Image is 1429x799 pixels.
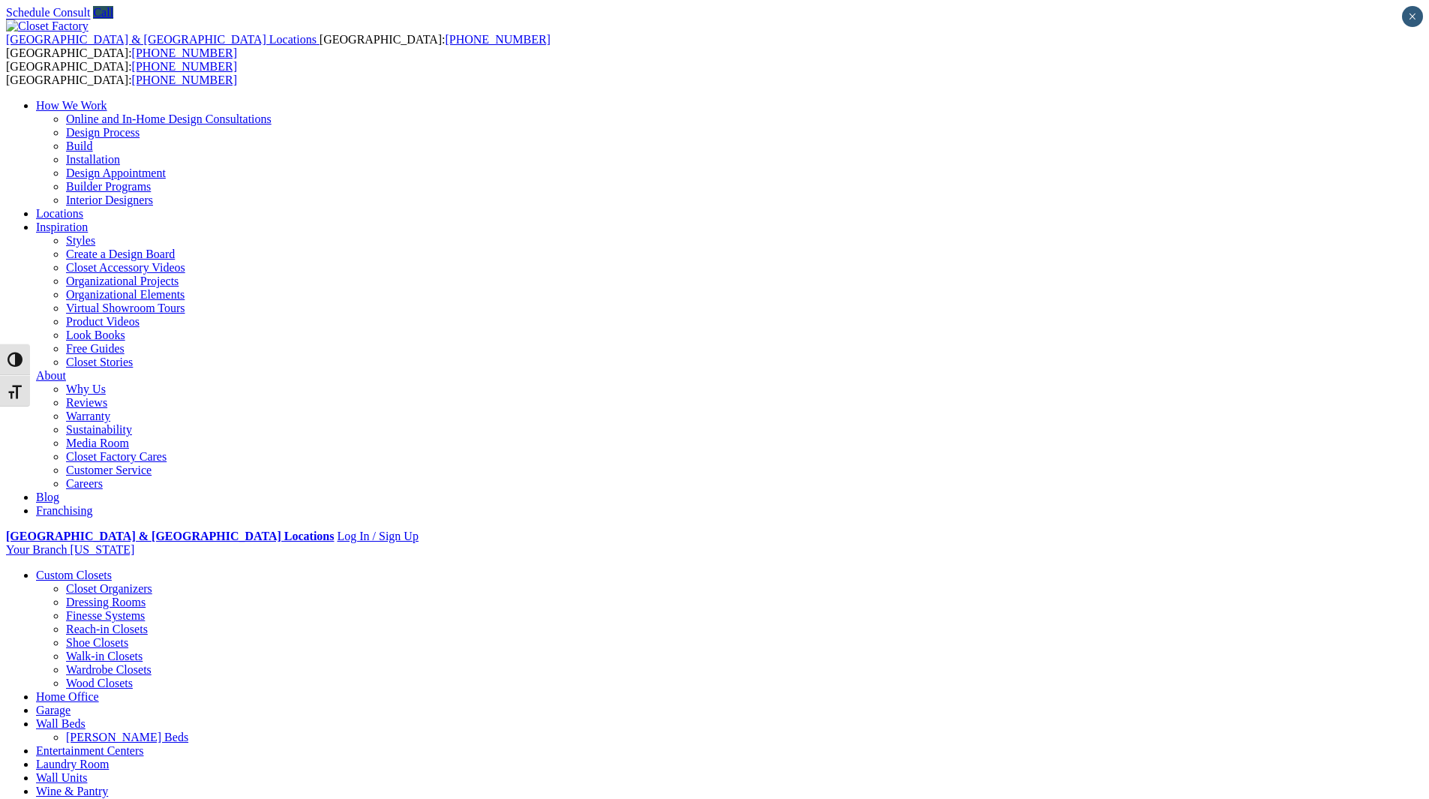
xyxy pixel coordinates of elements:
span: [GEOGRAPHIC_DATA]: [GEOGRAPHIC_DATA]: [6,33,551,59]
a: Dressing Rooms [66,596,146,608]
a: Reach-in Closets [66,623,148,635]
a: Wood Closets [66,677,133,689]
a: Customer Service [66,464,152,476]
a: Franchising [36,504,93,517]
a: Inspiration [36,221,88,233]
a: Installation [66,153,120,166]
span: [GEOGRAPHIC_DATA]: [GEOGRAPHIC_DATA]: [6,60,237,86]
a: Closet Stories [66,356,133,368]
a: Home Office [36,690,99,703]
a: [GEOGRAPHIC_DATA] & [GEOGRAPHIC_DATA] Locations [6,530,334,542]
a: Custom Closets [36,569,112,581]
a: [PHONE_NUMBER] [132,60,237,73]
button: Close [1402,6,1423,27]
a: Call [93,6,113,19]
a: Closet Factory Cares [66,450,167,463]
img: Closet Factory [6,20,89,33]
a: Wardrobe Closets [66,663,152,676]
a: Online and In-Home Design Consultations [66,113,272,125]
a: [PHONE_NUMBER] [445,33,550,46]
a: Organizational Projects [66,275,179,287]
a: Look Books [66,329,125,341]
a: [PHONE_NUMBER] [132,74,237,86]
span: [GEOGRAPHIC_DATA] & [GEOGRAPHIC_DATA] Locations [6,33,317,46]
a: [PHONE_NUMBER] [132,47,237,59]
a: [PERSON_NAME] Beds [66,731,188,743]
a: Media Room [66,437,129,449]
a: About [36,369,66,382]
a: Virtual Showroom Tours [66,302,185,314]
a: Entertainment Centers [36,744,144,757]
a: Garage [36,704,71,716]
a: How We Work [36,99,107,112]
a: Wall Beds [36,717,86,730]
a: Blog [36,491,59,503]
a: Walk-in Closets [66,650,143,662]
a: Product Videos [66,315,140,328]
a: Finesse Systems [66,609,145,622]
a: Log In / Sign Up [337,530,418,542]
a: Wine & Pantry [36,785,108,797]
a: Laundry Room [36,758,109,770]
a: Wall Units [36,771,87,784]
a: Design Process [66,126,140,139]
a: Design Appointment [66,167,166,179]
a: Why Us [66,383,106,395]
a: Free Guides [66,342,125,355]
a: Shoe Closets [66,636,128,649]
a: Warranty [66,410,110,422]
a: Reviews [66,396,107,409]
a: Builder Programs [66,180,151,193]
a: Closet Organizers [66,582,152,595]
a: Create a Design Board [66,248,175,260]
a: Sustainability [66,423,132,436]
a: Your Branch [US_STATE] [6,543,134,556]
a: Build [66,140,93,152]
a: Styles [66,234,95,247]
a: Careers [66,477,103,490]
a: Locations [36,207,83,220]
a: [GEOGRAPHIC_DATA] & [GEOGRAPHIC_DATA] Locations [6,33,320,46]
a: Closet Accessory Videos [66,261,185,274]
a: Interior Designers [66,194,153,206]
span: [US_STATE] [70,543,134,556]
a: Schedule Consult [6,6,90,19]
span: Your Branch [6,543,67,556]
a: Organizational Elements [66,288,185,301]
